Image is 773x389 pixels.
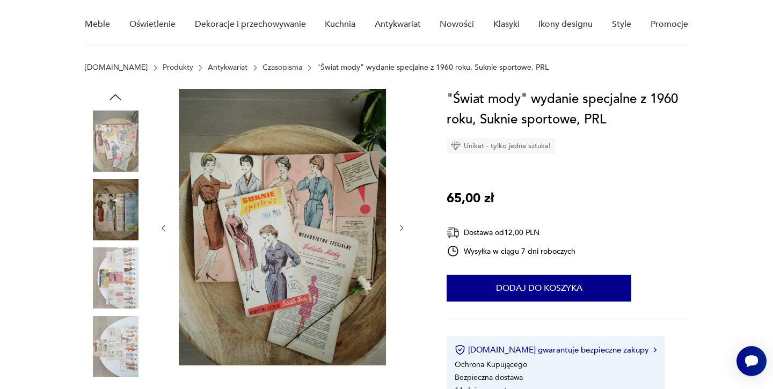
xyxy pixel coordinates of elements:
[262,63,302,72] a: Czasopisma
[317,63,549,72] p: "Świat mody" wydanie specjalne z 1960 roku, Suknie sportowe, PRL
[538,4,593,45] a: Ikony designu
[129,4,176,45] a: Oświetlenie
[451,141,461,151] img: Ikona diamentu
[179,89,386,365] img: Zdjęcie produktu "Świat mody" wydanie specjalne z 1960 roku, Suknie sportowe, PRL
[447,226,575,239] div: Dostawa od 12,00 PLN
[493,4,520,45] a: Klasyki
[455,359,527,370] li: Ochrona Kupującego
[736,346,767,376] iframe: Smartsupp widget button
[208,63,247,72] a: Antykwariat
[653,347,657,353] img: Ikona strzałki w prawo
[85,4,110,45] a: Meble
[612,4,631,45] a: Style
[85,316,146,377] img: Zdjęcie produktu "Świat mody" wydanie specjalne z 1960 roku, Suknie sportowe, PRL
[447,188,494,209] p: 65,00 zł
[440,4,474,45] a: Nowości
[651,4,688,45] a: Promocje
[85,247,146,309] img: Zdjęcie produktu "Świat mody" wydanie specjalne z 1960 roku, Suknie sportowe, PRL
[447,245,575,258] div: Wysyłka w ciągu 7 dni roboczych
[455,344,465,355] img: Ikona certyfikatu
[447,226,460,239] img: Ikona dostawy
[447,275,631,302] button: Dodaj do koszyka
[85,111,146,172] img: Zdjęcie produktu "Świat mody" wydanie specjalne z 1960 roku, Suknie sportowe, PRL
[195,4,306,45] a: Dekoracje i przechowywanie
[447,138,555,154] div: Unikat - tylko jedna sztuka!
[163,63,193,72] a: Produkty
[85,63,148,72] a: [DOMAIN_NAME]
[455,372,523,383] li: Bezpieczna dostawa
[85,179,146,240] img: Zdjęcie produktu "Świat mody" wydanie specjalne z 1960 roku, Suknie sportowe, PRL
[325,4,355,45] a: Kuchnia
[447,89,688,130] h1: "Świat mody" wydanie specjalne z 1960 roku, Suknie sportowe, PRL
[455,344,656,355] button: [DOMAIN_NAME] gwarantuje bezpieczne zakupy
[375,4,421,45] a: Antykwariat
